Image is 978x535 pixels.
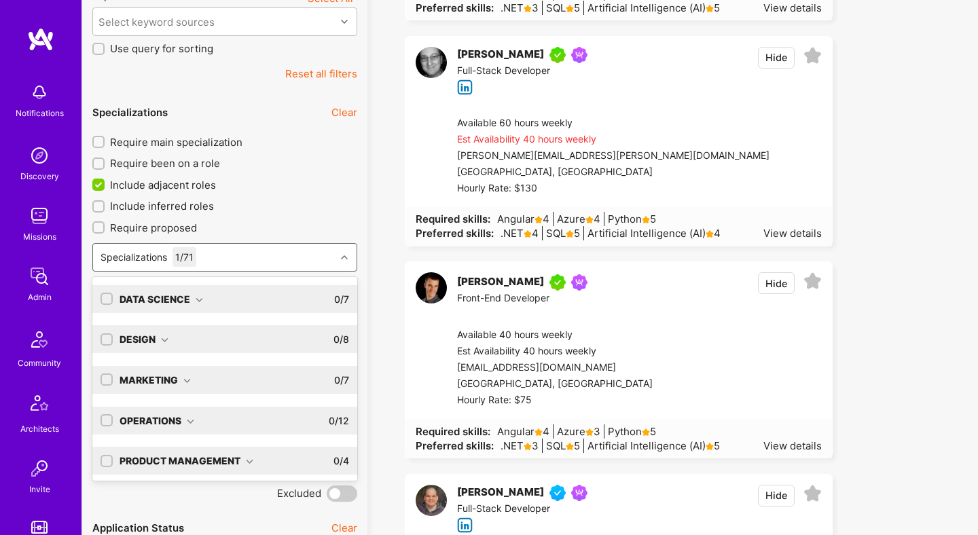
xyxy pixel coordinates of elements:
[549,274,566,291] img: A.Teamer in Residence
[416,227,494,240] strong: Preferred skills:
[642,428,650,437] i: icon Star
[183,377,191,385] i: icon ArrowDown
[494,212,549,226] span: Angular 4
[763,439,822,453] div: View details
[98,15,215,29] div: Select keyword sources
[585,216,594,224] i: icon Star
[553,212,600,226] span: Azure 4
[285,67,357,81] button: Reset all filters
[549,47,566,63] img: A.Teamer in Residence
[542,1,580,15] span: SQL 5
[161,337,168,344] i: icon ArrowDown
[29,482,50,496] div: Invite
[341,18,348,25] i: icon Chevron
[277,486,321,500] span: Excluded
[18,356,61,370] div: Community
[758,485,795,506] button: Hide
[416,485,447,533] a: User Avatar
[585,428,594,437] i: icon Star
[803,47,822,65] i: icon EmptyStar
[27,27,54,52] img: logo
[333,447,349,475] div: 0 / 4
[26,455,53,482] img: Invite
[416,47,447,95] a: User Avatar
[571,485,587,501] img: Been on Mission
[246,458,253,466] i: icon ArrowDown
[110,221,197,235] span: Require proposed
[763,1,822,15] div: View details
[457,164,769,181] div: [GEOGRAPHIC_DATA], [GEOGRAPHIC_DATA]
[120,332,168,346] div: Design
[23,229,56,244] div: Missions
[763,226,822,240] div: View details
[604,424,656,439] span: Python 5
[706,5,714,13] i: icon Star
[110,156,220,170] span: Require been on a role
[457,47,544,63] div: [PERSON_NAME]
[92,105,168,119] div: Specializations
[457,376,653,392] div: [GEOGRAPHIC_DATA], [GEOGRAPHIC_DATA]
[494,424,549,439] span: Angular 4
[583,1,720,15] span: Artificial Intelligence (AI) 5
[120,413,194,428] div: Operations
[706,443,714,451] i: icon Star
[331,105,357,119] button: Clear
[535,216,543,224] i: icon Star
[173,247,196,267] div: 1 / 71
[26,263,53,290] img: admin teamwork
[110,135,242,149] span: Require main specialization
[110,41,213,56] span: Use query for sorting
[571,47,587,63] img: Been on Mission
[341,254,348,261] i: icon Chevron
[20,422,59,436] div: Architects
[566,5,574,13] i: icon Star
[333,325,349,353] div: 0 / 8
[331,521,357,535] button: Clear
[23,323,56,356] img: Community
[120,292,203,306] div: Data Science
[416,213,490,225] strong: Required skills:
[120,373,191,387] div: Marketing
[542,226,580,240] span: SQL 5
[758,272,795,294] button: Hide
[457,79,473,95] i: icon linkedIn
[803,272,822,291] i: icon EmptyStar
[92,521,184,535] div: Application Status
[416,272,447,307] a: User Avatar
[566,230,574,238] i: icon Star
[334,285,349,313] div: 0 / 7
[101,250,167,264] div: Specializations
[642,216,650,224] i: icon Star
[329,407,349,435] div: 0 / 12
[457,115,769,132] div: Available 60 hours weekly
[457,501,593,517] div: Full-Stack Developer
[803,485,822,503] i: icon EmptyStar
[524,5,532,13] i: icon Star
[524,230,532,238] i: icon Star
[110,178,216,192] span: Include adjacent roles
[457,291,593,307] div: Front-End Developer
[457,181,769,197] div: Hourly Rate: $130
[497,439,539,453] span: .NET 3
[416,47,447,78] img: User Avatar
[26,79,53,106] img: bell
[23,389,56,422] img: Architects
[457,344,653,360] div: Est Availability 40 hours weekly
[334,366,349,394] div: 0 / 7
[26,142,53,169] img: discovery
[20,169,59,183] div: Discovery
[187,418,194,425] i: icon ArrowDown
[524,443,532,451] i: icon Star
[457,63,593,79] div: Full-Stack Developer
[16,106,64,120] div: Notifications
[28,290,52,304] div: Admin
[542,439,580,453] span: SQL 5
[549,485,566,501] img: Vetted A.Teamer
[416,1,494,14] strong: Preferred skills:
[583,439,720,453] span: Artificial Intelligence (AI) 5
[553,424,600,439] span: Azure 3
[416,439,494,452] strong: Preferred skills:
[457,327,653,344] div: Available 40 hours weekly
[457,517,473,533] i: icon linkedIn
[26,202,53,229] img: teamwork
